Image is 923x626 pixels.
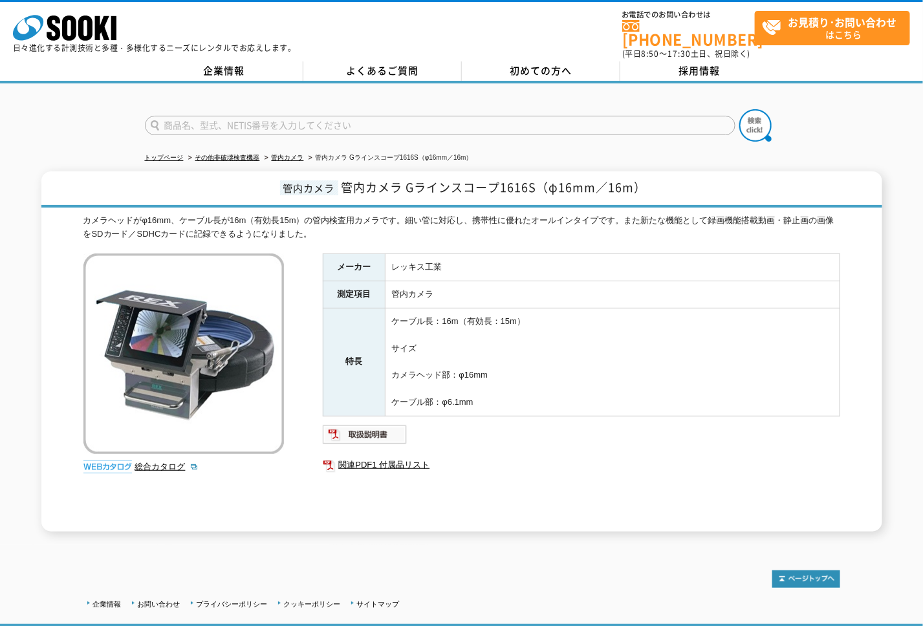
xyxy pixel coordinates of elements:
a: お見積り･お問い合わせはこちら [755,11,910,45]
span: 17:30 [668,48,691,59]
span: はこちら [762,12,909,44]
span: 初めての方へ [510,63,572,78]
th: 測定項目 [323,281,385,308]
div: カメラヘッドがφ16mm、ケーブル長が16m（有効長15m）の管内検査用カメラです。細い管に対応し、携帯性に優れたオールインタイプです。また新たな機能として録画機能搭載動画・静止画の画像をSDカ... [83,214,840,241]
img: トップページへ [772,570,840,588]
strong: お見積り･お問い合わせ [788,14,897,30]
a: トップページ [145,154,184,161]
a: 企業情報 [145,61,303,81]
span: (平日 ～ 土日、祝日除く) [622,48,750,59]
span: 管内カメラ [280,180,338,195]
p: 日々進化する計測技術と多種・多様化するニーズにレンタルでお応えします。 [13,44,296,52]
li: 管内カメラ Gラインスコープ1616S（φ16mm／16m） [306,151,473,165]
a: 初めての方へ [462,61,620,81]
img: 管内カメラ Gラインスコープ1616S（φ16mm／16m） [83,254,284,454]
a: お問い合わせ [138,600,180,608]
a: クッキーポリシー [284,600,341,608]
a: 総合カタログ [135,462,199,471]
span: 管内カメラ Gラインスコープ1616S（φ16mm／16m） [342,178,647,196]
span: 8:50 [642,48,660,59]
input: 商品名、型式、NETIS番号を入力してください [145,116,735,135]
td: ケーブル長：16m（有効長：15m） サイズ カメラヘッド部：φ16mm ケーブル部：φ6.1mm [385,308,840,416]
img: 取扱説明書 [323,424,407,445]
a: その他非破壊検査機器 [195,154,260,161]
a: 採用情報 [620,61,779,81]
a: 企業情報 [93,600,122,608]
a: 関連PDF1 付属品リスト [323,457,840,473]
a: [PHONE_NUMBER] [622,20,755,47]
span: お電話でのお問い合わせは [622,11,755,19]
th: 特長 [323,308,385,416]
img: webカタログ [83,460,132,473]
a: 取扱説明書 [323,433,407,442]
td: レッキス工業 [385,254,840,281]
a: サイトマップ [357,600,400,608]
td: 管内カメラ [385,281,840,308]
a: 管内カメラ [272,154,304,161]
th: メーカー [323,254,385,281]
img: btn_search.png [739,109,772,142]
a: よくあるご質問 [303,61,462,81]
a: プライバシーポリシー [197,600,268,608]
